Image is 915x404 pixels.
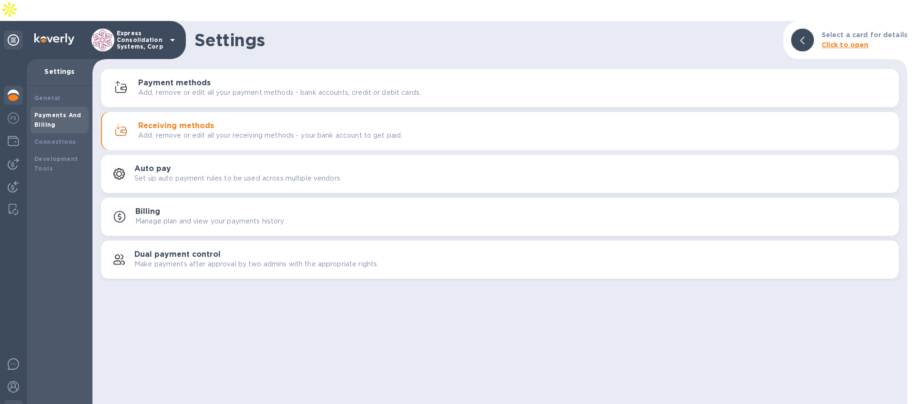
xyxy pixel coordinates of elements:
p: Add, remove or edit all your receiving methods - your bank account to get paid. [138,131,402,141]
img: Logo [34,33,74,45]
b: Payments And Billing [34,111,81,128]
p: Add, remove or edit all your payment methods - bank accounts, credit or debit cards. [138,88,421,98]
h3: Dual payment control [134,250,221,259]
b: General [34,94,61,101]
button: Receiving methodsAdd, remove or edit all your receiving methods - your bank account to get paid. [101,112,899,150]
h1: Settings [194,30,776,50]
h3: Auto pay [134,164,171,173]
b: Click to open [822,41,869,49]
img: Foreign exchange [8,112,19,124]
h3: Billing [135,207,160,216]
p: Manage plan and view your payments history. [135,216,285,226]
p: Settings [34,67,85,76]
button: BillingManage plan and view your payments history. [101,198,899,236]
button: Payment methodsAdd, remove or edit all your payment methods - bank accounts, credit or debit cards. [101,69,899,107]
b: Connections [34,138,76,145]
h3: Receiving methods [138,121,214,131]
button: Dual payment controlMake payments after approval by two admins with the appropriate rights. [101,241,899,279]
p: Express Consolidation Systems, Corp [117,30,164,50]
h3: Payment methods [138,79,211,88]
b: Development Tools [34,155,78,172]
div: Unpin categories [4,30,23,50]
img: Wallets [8,135,19,147]
button: Auto paySet up auto payment rules to be used across multiple vendors [101,155,899,193]
p: Make payments after approval by two admins with the appropriate rights. [134,259,378,269]
p: Set up auto payment rules to be used across multiple vendors [134,173,340,183]
b: Select a card for details [822,31,907,39]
